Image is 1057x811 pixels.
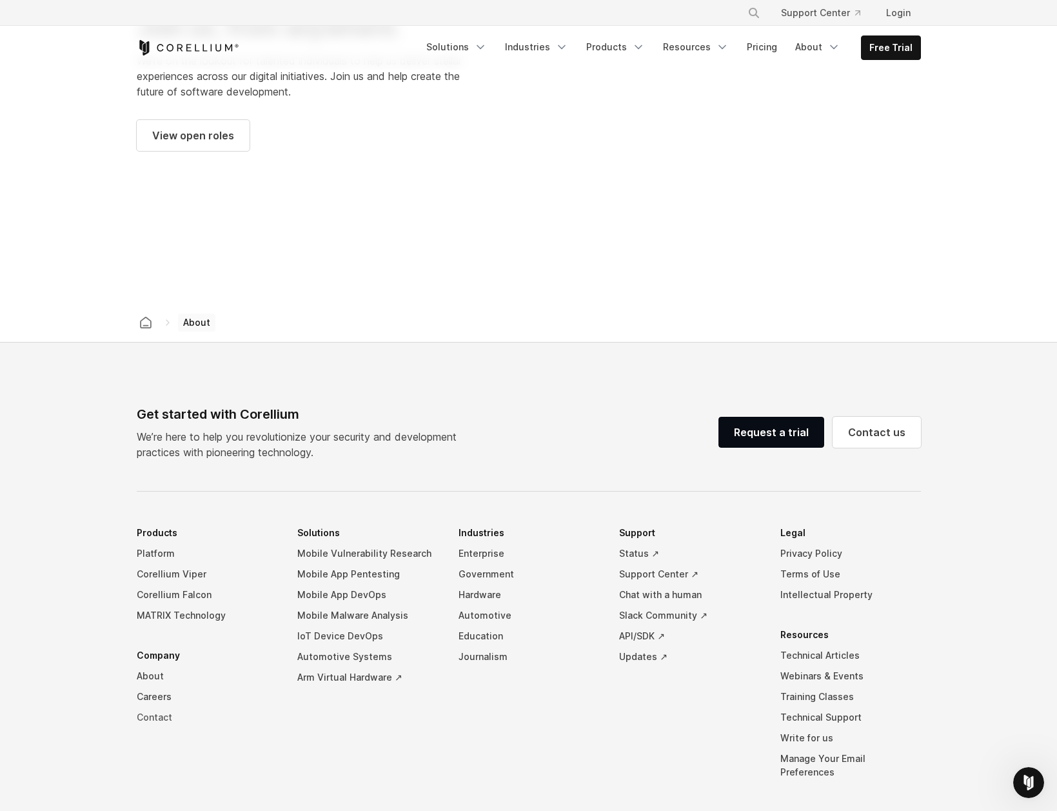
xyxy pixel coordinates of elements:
p: We’re on the lookout for talented individuals to help us deliver stellar experiences across our d... [137,53,467,99]
a: Free Trial [862,36,920,59]
a: Intellectual Property [780,585,921,605]
a: Careers [137,686,277,707]
button: Search [742,1,766,25]
a: Support Center [771,1,871,25]
a: Automotive [459,605,599,626]
a: Training Classes [780,686,921,707]
a: Corellium Falcon [137,585,277,605]
div: Navigation Menu [419,35,921,60]
a: Slack Community ↗ [619,605,760,626]
a: Corellium home [134,314,157,332]
a: Education [459,626,599,646]
a: Technical Articles [780,645,921,666]
a: Automotive Systems [297,646,438,667]
a: Request a trial [718,417,824,448]
iframe: Intercom live chat [1013,767,1044,798]
a: Solutions [419,35,495,59]
a: Status ↗ [619,543,760,564]
a: Contact [137,707,277,728]
a: Corellium Viper [137,564,277,585]
a: Terms of Use [780,564,921,585]
span: View open roles [152,128,234,143]
a: About [787,35,848,59]
span: About [178,314,215,332]
a: Write for us [780,728,921,748]
a: Login [876,1,921,25]
a: Enterprise [459,543,599,564]
a: Support Center ↗ [619,564,760,585]
a: API/SDK ↗ [619,626,760,646]
p: We’re here to help you revolutionize your security and development practices with pioneering tech... [137,429,467,460]
a: Mobile Vulnerability Research [297,543,438,564]
div: Navigation Menu [137,523,921,802]
a: Industries [497,35,576,59]
a: Corellium Home [137,40,239,55]
a: Contact us [833,417,921,448]
a: Mobile Malware Analysis [297,605,438,626]
a: Chat with a human [619,585,760,605]
a: Government [459,564,599,585]
a: View open roles [137,120,250,151]
a: Hardware [459,585,599,605]
a: Resources [655,35,736,59]
a: Updates ↗ [619,646,760,667]
a: Privacy Policy [780,543,921,564]
a: Pricing [739,35,785,59]
div: Get started with Corellium [137,405,467,424]
a: Journalism [459,646,599,667]
a: Products [578,35,653,59]
a: Mobile App DevOps [297,585,438,605]
a: Platform [137,543,277,564]
a: About [137,666,277,686]
a: IoT Device DevOps [297,626,438,646]
a: Webinars & Events [780,666,921,686]
a: Manage Your Email Preferences [780,748,921,783]
a: Arm Virtual Hardware ↗ [297,667,438,688]
a: MATRIX Technology [137,605,277,626]
div: Navigation Menu [732,1,921,25]
a: Technical Support [780,707,921,728]
a: Mobile App Pentesting [297,564,438,585]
